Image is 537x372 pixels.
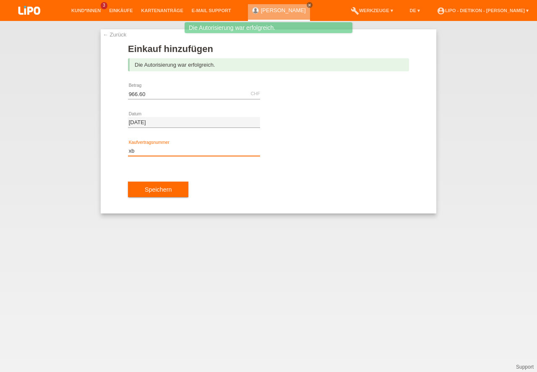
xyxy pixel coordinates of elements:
i: build [351,7,359,15]
a: Kartenanträge [137,8,188,13]
button: Speichern [128,182,188,198]
div: Die Autorisierung war erfolgreich. [128,58,409,71]
h1: Einkauf hinzufügen [128,44,409,54]
a: E-Mail Support [188,8,235,13]
i: account_circle [437,7,445,15]
a: Kund*innen [67,8,105,13]
div: Die Autorisierung war erfolgreich. [185,22,352,33]
a: Support [516,364,534,370]
i: close [308,3,312,7]
span: 3 [101,2,107,9]
a: account_circleLIPO - Dietikon - [PERSON_NAME] ▾ [433,8,533,13]
a: LIPO pay [8,17,50,23]
a: close [307,2,313,8]
span: Speichern [145,186,172,193]
a: DE ▾ [406,8,424,13]
a: ← Zurück [103,31,126,38]
a: buildWerkzeuge ▾ [347,8,397,13]
a: [PERSON_NAME] [261,7,306,13]
div: CHF [250,91,260,96]
a: Einkäufe [105,8,137,13]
